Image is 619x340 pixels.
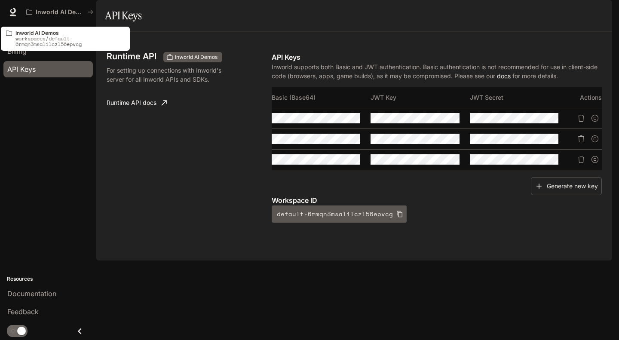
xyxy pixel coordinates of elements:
button: Delete API key [574,111,588,125]
button: Suspend API key [588,111,602,125]
a: docs [497,72,511,80]
p: API Keys [272,52,602,62]
th: Actions [569,87,602,108]
h1: API Keys [105,7,141,24]
button: All workspaces [22,3,97,21]
th: JWT Secret [470,87,569,108]
th: JWT Key [371,87,469,108]
span: Inworld AI Demos [172,53,221,61]
p: Inworld AI Demos [36,9,84,16]
button: Generate new key [531,177,602,196]
p: Inworld AI Demos [15,30,125,36]
button: Suspend API key [588,132,602,146]
button: Delete API key [574,132,588,146]
p: For setting up connections with Inworld's server for all Inworld APIs and SDKs. [107,66,225,84]
h3: Runtime API [107,52,156,61]
th: Basic (Base64) [272,87,371,108]
a: Runtime API docs [103,94,170,111]
p: Workspace ID [272,195,602,205]
button: Delete API key [574,153,588,166]
button: default-6rmqn3msalilczl56epvcg [272,205,407,223]
button: Suspend API key [588,153,602,166]
div: These keys will apply to your current workspace only [163,52,222,62]
p: Inworld supports both Basic and JWT authentication. Basic authentication is not recommended for u... [272,62,602,80]
p: workspaces/default-6rmqn3msalilczl56epvcg [15,36,125,47]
